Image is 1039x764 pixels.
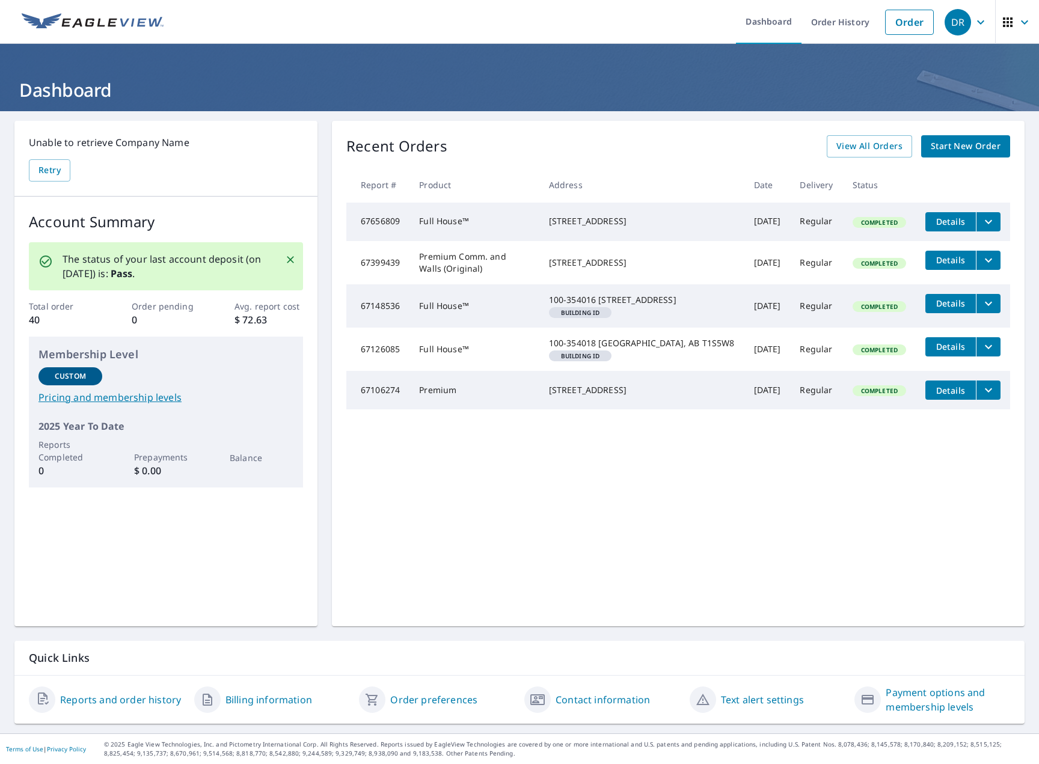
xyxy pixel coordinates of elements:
span: Completed [854,218,905,227]
td: Full House™ [409,328,539,371]
button: Close [283,252,298,267]
button: detailsBtn-67106274 [925,380,976,400]
p: Unable to retrieve Company Name [29,135,303,150]
a: Billing information [225,692,312,707]
span: Details [933,385,969,396]
th: Status [843,167,916,203]
a: Start New Order [921,135,1010,157]
td: 67106274 [346,371,409,409]
div: DR [945,9,971,35]
td: [DATE] [744,241,791,284]
p: 2025 Year To Date [38,419,293,433]
h1: Dashboard [14,78,1025,102]
a: Payment options and membership levels [886,685,1010,714]
button: detailsBtn-67399439 [925,251,976,270]
span: Completed [854,387,905,395]
th: Address [539,167,744,203]
p: $ 0.00 [134,463,198,478]
img: EV Logo [22,13,164,31]
span: View All Orders [836,139,903,154]
td: [DATE] [744,371,791,409]
p: The status of your last account deposit (on [DATE]) is: . [63,252,271,281]
span: Details [933,341,969,352]
p: Balance [230,451,293,464]
span: Start New Order [931,139,1001,154]
p: Reports Completed [38,438,102,463]
td: 67126085 [346,328,409,371]
td: 67399439 [346,241,409,284]
span: Completed [854,346,905,354]
p: © 2025 Eagle View Technologies, Inc. and Pictometry International Corp. All Rights Reserved. Repo... [104,740,1033,758]
p: Prepayments [134,451,198,463]
th: Product [409,167,539,203]
td: [DATE] [744,284,791,328]
td: Premium Comm. and Walls (Original) [409,241,539,284]
div: 100-354016 [STREET_ADDRESS] [549,294,735,306]
p: 0 [38,463,102,478]
td: [DATE] [744,203,791,241]
div: [STREET_ADDRESS] [549,215,735,227]
td: 67148536 [346,284,409,328]
button: filesDropdownBtn-67126085 [976,337,1001,356]
td: Full House™ [409,203,539,241]
td: Regular [790,371,842,409]
button: Retry [29,159,70,182]
a: Order preferences [390,692,477,707]
th: Delivery [790,167,842,203]
span: Completed [854,259,905,267]
button: filesDropdownBtn-67656809 [976,212,1001,231]
span: Completed [854,302,905,311]
p: 40 [29,313,97,327]
p: Membership Level [38,346,293,362]
div: 100-354018 [GEOGRAPHIC_DATA], AB T1S5W8 [549,337,735,349]
b: Pass [111,267,133,280]
th: Date [744,167,791,203]
button: filesDropdownBtn-67399439 [976,251,1001,270]
a: Reports and order history [60,692,181,707]
p: Order pending [132,300,200,313]
p: Quick Links [29,650,1010,665]
td: Regular [790,328,842,371]
div: [STREET_ADDRESS] [549,384,735,396]
p: Custom [55,371,86,382]
p: $ 72.63 [234,313,303,327]
a: Text alert settings [721,692,804,707]
span: Details [933,254,969,266]
a: View All Orders [827,135,912,157]
p: Total order [29,300,97,313]
p: Recent Orders [346,135,447,157]
span: Details [933,216,969,227]
button: filesDropdownBtn-67106274 [976,380,1001,400]
td: Regular [790,203,842,241]
button: detailsBtn-67148536 [925,294,976,313]
button: detailsBtn-67126085 [925,337,976,356]
td: [DATE] [744,328,791,371]
p: | [6,745,86,753]
a: Privacy Policy [47,745,86,753]
td: 67656809 [346,203,409,241]
span: Retry [38,163,61,178]
button: detailsBtn-67656809 [925,212,976,231]
span: Details [933,298,969,309]
em: Building ID [561,310,600,316]
a: Contact information [556,692,650,707]
div: [STREET_ADDRESS] [549,257,735,269]
p: Avg. report cost [234,300,303,313]
td: Regular [790,284,842,328]
button: filesDropdownBtn-67148536 [976,294,1001,313]
a: Order [885,10,934,35]
td: Full House™ [409,284,539,328]
p: Account Summary [29,211,303,233]
th: Report # [346,167,409,203]
a: Terms of Use [6,745,43,753]
td: Premium [409,371,539,409]
em: Building ID [561,353,600,359]
td: Regular [790,241,842,284]
p: 0 [132,313,200,327]
a: Pricing and membership levels [38,390,293,405]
